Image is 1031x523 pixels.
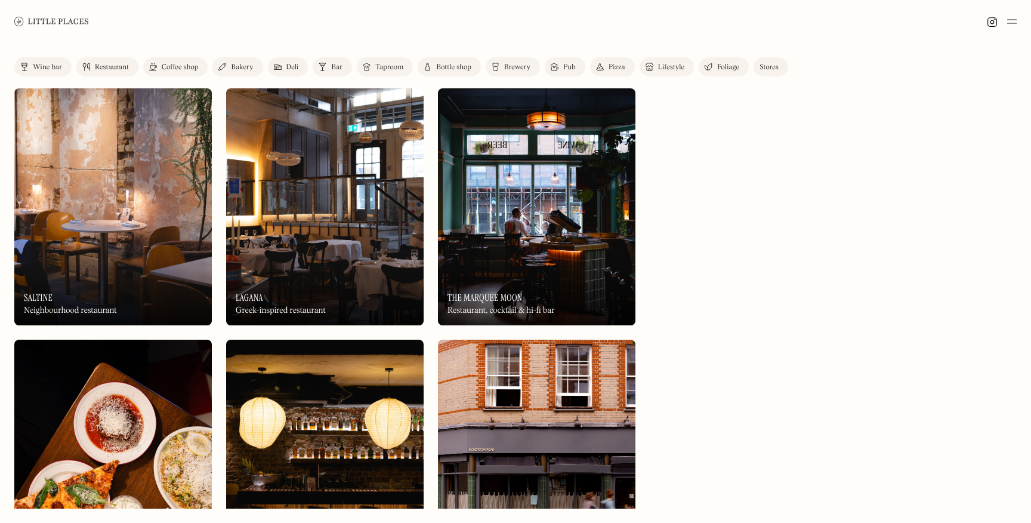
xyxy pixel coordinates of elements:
div: Taproom [375,64,403,71]
div: Pub [563,64,576,71]
div: Deli [286,64,299,71]
a: Wine bar [14,57,72,76]
a: LaganaLaganaLaganaGreek-inspired restaurant [226,88,424,325]
div: Coffee shop [162,64,198,71]
h3: Lagana [236,292,263,303]
a: Bottle shop [418,57,481,76]
h3: The Marquee Moon [447,292,522,303]
a: Deli [268,57,308,76]
a: The Marquee MoonThe Marquee MoonThe Marquee MoonRestaurant, cocktail & hi-fi bar [438,88,635,325]
div: Bottle shop [436,64,471,71]
a: Restaurant [76,57,138,76]
a: Lifestyle [640,57,694,76]
a: Bakery [212,57,263,76]
a: Pub [545,57,585,76]
a: Coffee shop [143,57,208,76]
div: Lifestyle [658,64,684,71]
a: Foliage [699,57,749,76]
div: Foliage [717,64,739,71]
div: Brewery [504,64,530,71]
img: The Marquee Moon [438,88,635,325]
a: Bar [313,57,352,76]
a: SaltineSaltineSaltineNeighbourhood restaurant [14,88,212,325]
div: Restaurant [95,64,129,71]
h3: Saltine [24,292,53,303]
a: Brewery [486,57,540,76]
div: Bakery [231,64,253,71]
div: Stores [760,64,779,71]
div: Neighbourhood restaurant [24,306,117,316]
div: Restaurant, cocktail & hi-fi bar [447,306,555,316]
a: Stores [754,57,788,76]
img: Lagana [226,88,424,325]
div: Pizza [609,64,625,71]
a: Taproom [357,57,413,76]
div: Wine bar [33,64,62,71]
div: Greek-inspired restaurant [236,306,326,316]
div: Bar [331,64,342,71]
a: Pizza [590,57,635,76]
img: Saltine [14,88,212,325]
